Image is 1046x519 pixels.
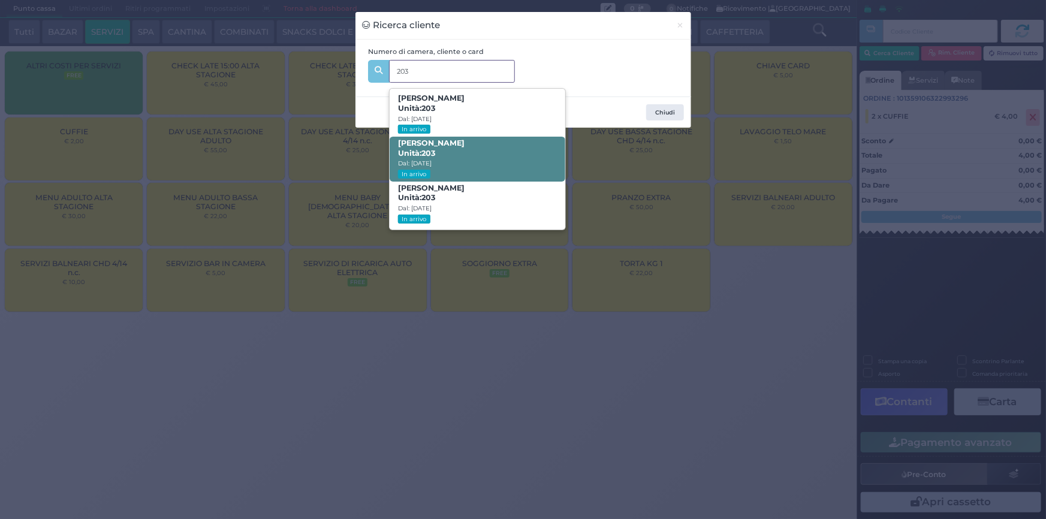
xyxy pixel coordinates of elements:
span: × [676,19,684,32]
input: Es. 'Mario Rossi', '220' o '108123234234' [389,60,515,83]
b: [PERSON_NAME] [398,138,465,158]
button: Chiudi [670,12,691,39]
b: [PERSON_NAME] [398,183,465,203]
small: In arrivo [398,215,430,224]
b: [PERSON_NAME] [398,93,465,113]
small: Dal: [DATE] [398,204,432,212]
button: Chiudi [646,104,684,121]
small: In arrivo [398,125,430,134]
strong: 203 [421,193,435,202]
span: Unità: [398,193,435,203]
small: Dal: [DATE] [398,115,432,123]
small: Dal: [DATE] [398,159,432,167]
label: Numero di camera, cliente o card [368,47,484,57]
h3: Ricerca cliente [362,19,441,32]
strong: 203 [421,149,435,158]
span: Unità: [398,104,435,114]
span: Unità: [398,149,435,159]
small: In arrivo [398,170,430,179]
strong: 203 [421,104,435,113]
